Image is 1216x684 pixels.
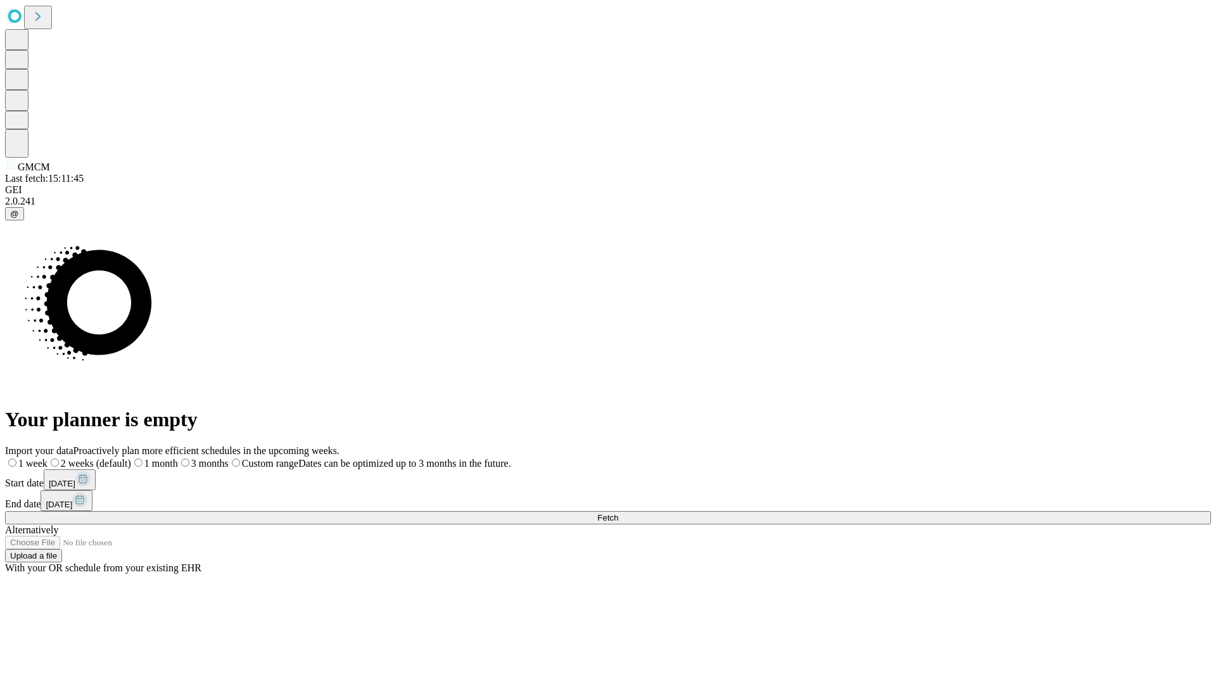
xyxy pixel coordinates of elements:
[5,173,84,184] span: Last fetch: 15:11:45
[44,469,96,490] button: [DATE]
[5,562,201,573] span: With your OR schedule from your existing EHR
[232,459,240,467] input: Custom rangeDates can be optimized up to 3 months in the future.
[5,408,1211,431] h1: Your planner is empty
[61,458,131,469] span: 2 weeks (default)
[73,445,339,456] span: Proactively plan more efficient schedules in the upcoming weeks.
[5,184,1211,196] div: GEI
[18,458,47,469] span: 1 week
[144,458,178,469] span: 1 month
[298,458,510,469] span: Dates can be optimized up to 3 months in the future.
[18,161,50,172] span: GMCM
[5,524,58,535] span: Alternatively
[134,459,142,467] input: 1 month
[46,500,72,509] span: [DATE]
[5,549,62,562] button: Upload a file
[51,459,59,467] input: 2 weeks (default)
[5,469,1211,490] div: Start date
[5,490,1211,511] div: End date
[5,196,1211,207] div: 2.0.241
[8,459,16,467] input: 1 week
[5,207,24,220] button: @
[5,511,1211,524] button: Fetch
[5,445,73,456] span: Import your data
[191,458,229,469] span: 3 months
[41,490,92,511] button: [DATE]
[597,513,618,522] span: Fetch
[242,458,298,469] span: Custom range
[181,459,189,467] input: 3 months
[10,209,19,218] span: @
[49,479,75,488] span: [DATE]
